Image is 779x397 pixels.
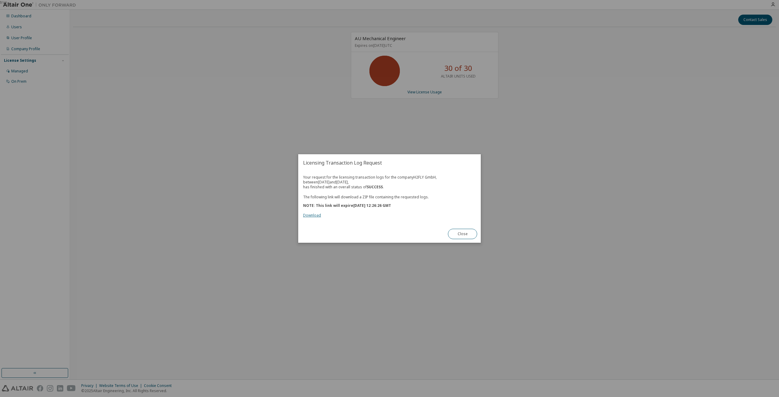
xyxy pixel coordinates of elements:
a: Download [303,213,321,218]
button: Close [448,229,477,239]
p: The following link will download a ZIP file containing the requested logs. [303,194,476,200]
b: SUCCESS [367,184,383,190]
b: NOTE: This link will expire [DATE] 12:26:26 GMT [303,203,391,208]
h2: Licensing Transaction Log Request [298,154,481,171]
div: Your request for the licensing transaction logs for the company H2FLY GmbH , between [DATE] and [... [303,175,476,218]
